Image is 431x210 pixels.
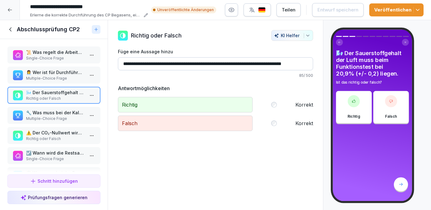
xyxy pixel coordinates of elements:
p: Richtig oder Falsch [131,31,182,40]
p: ⚠️ Der CO₂-Nullwert wird durch den normalen Benutzer kalibriert. [26,129,84,136]
div: Schritt hinzufügen [30,178,78,184]
p: Richtig [348,114,360,119]
p: Richtig oder Falsch [26,136,84,142]
p: 🔧 Was muss bei der Kalibrierung des O₂-[PERSON_NAME] beachtet werden? [26,109,84,116]
p: Erlerne die korrekte Durchführung des CP Begasens, einschließlich Restsauerstoffmessung, Kalibrat... [30,12,142,18]
div: Veröffentlichen [374,7,419,13]
p: Ist das richtig oder falsch? [336,80,409,85]
div: ☑️ Wann wird die Restsauerstoffmessung durchgeführt?Single-Choice Frage [7,147,100,164]
h1: Abschlussprüfung CP2 [17,26,80,33]
p: Multiple-Choice Frage [26,76,84,81]
button: Teilen [276,3,301,17]
p: 85 / 500 [118,73,313,78]
div: 🔧 Was muss bei der Kalibrierung des O₂-[PERSON_NAME] beachtet werden?Multiple-Choice Frage [7,107,100,124]
p: ☑️ Wann wird die Restsauerstoffmessung durchgeführt? [26,150,84,156]
p: Multiple-Choice Frage [26,116,84,121]
div: Entwurf speichern [317,7,358,13]
h5: Antwortmöglichkeiten [118,85,313,92]
button: Veröffentlichen [369,3,424,16]
div: ⚠️ Der CO₂-Nullwert wird durch den normalen Benutzer kalibriert.Richtig oder Falsch [7,127,100,144]
div: KI Helfer [274,33,310,38]
p: Richtig [118,97,253,112]
div: 👩‍💼 Wer ist für Durchführung und Einhaltung der Arbeitsanweisung zuständig?Multiple-Choice Frage [7,67,100,84]
p: 📜 Was regelt die Arbeitsanweisung CP Begasen? [26,49,84,55]
p: 👩‍💼 Wer ist für Durchführung und Einhaltung der Arbeitsanweisung zuständig? [26,69,84,76]
p: Unveröffentlichte Änderungen [157,7,214,13]
div: Teilen [282,7,295,13]
p: Falsch [385,114,397,119]
button: KI Helfer [271,30,313,41]
p: Richtig oder Falsch [26,96,84,101]
p: Falsch [118,116,253,131]
button: Schritt hinzufügen [7,174,100,188]
div: 🌬️ Der Sauerstoffgehalt der Luft muss beim Funktionstest bei 20,9% (+/- 0,2) liegen.Richtig oder ... [7,87,100,104]
label: Korrekt [295,101,313,108]
p: Single-Choice Frage [26,55,84,61]
div: 📋 Was muss bei der Restsauerstoffmessung beachtet werden?Multiple-Choice Frage [7,167,100,184]
img: de.svg [258,7,266,13]
button: Entwurf speichern [312,3,364,17]
button: Prüfungsfragen generieren [7,191,100,204]
h4: 🌬️ Der Sauerstoffgehalt der Luft muss beim Funktionstest bei 20,9% (+/- 0,2) liegen. [336,50,409,77]
div: 📜 Was regelt die Arbeitsanweisung CP Begasen?Single-Choice Frage [7,46,100,63]
p: Single-Choice Frage [26,156,84,162]
label: Füge eine Aussage hinzu [118,48,313,55]
p: 🌬️ Der Sauerstoffgehalt der Luft muss beim Funktionstest bei 20,9% (+/- 0,2) liegen. [26,89,84,96]
label: Korrekt [295,120,313,127]
div: Prüfungsfragen generieren [20,194,88,201]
